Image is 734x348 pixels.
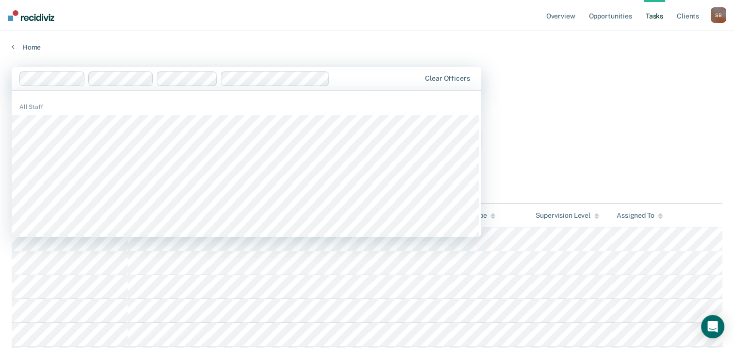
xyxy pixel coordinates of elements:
[12,103,481,111] div: All Staff
[701,315,724,338] div: Open Intercom Messenger
[425,74,470,83] div: Clear officers
[536,211,599,220] div: Supervision Level
[12,43,722,52] a: Home
[711,7,726,23] button: SB
[617,211,663,220] div: Assigned To
[711,7,726,23] div: S B
[8,10,54,21] img: Recidiviz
